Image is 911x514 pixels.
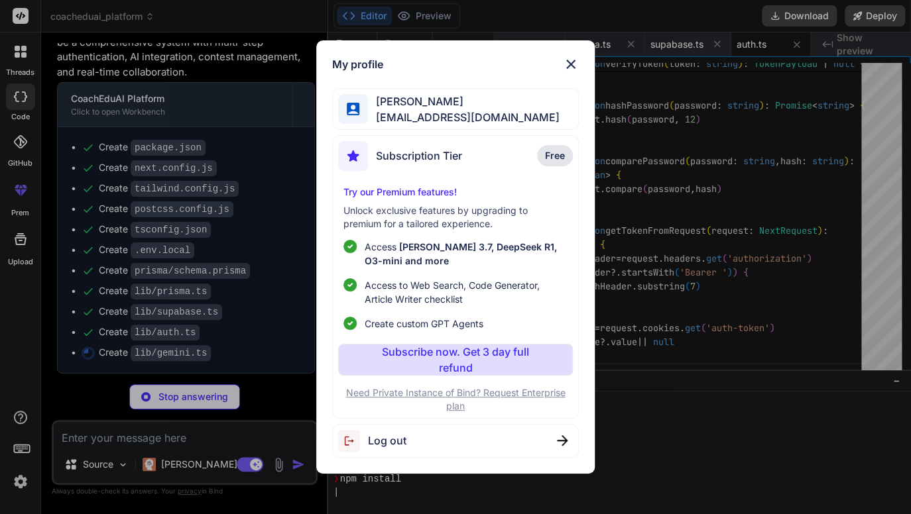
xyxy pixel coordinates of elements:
span: Access to Web Search, Code Generator, Article Writer checklist [365,278,568,306]
button: Subscribe now. Get 3 day full refund [338,344,573,376]
span: Free [545,149,565,162]
img: checklist [343,240,357,253]
img: subscription [338,141,368,171]
p: Try our Premium features! [343,185,568,199]
img: logout [338,430,368,452]
img: checklist [343,278,357,291]
img: close [563,56,579,72]
img: profile [347,103,359,115]
span: [PERSON_NAME] 3.7, DeepSeek R1, O3-mini and more [365,241,557,266]
span: Create custom GPT Agents [365,317,483,331]
p: Subscribe now. Get 3 day full refund [364,344,547,376]
p: Unlock exclusive features by upgrading to premium for a tailored experience. [343,204,568,231]
span: [EMAIL_ADDRESS][DOMAIN_NAME] [368,109,560,125]
img: checklist [343,317,357,330]
span: Log out [368,433,406,448]
span: [PERSON_NAME] [368,93,560,109]
span: Subscription Tier [376,148,462,164]
p: Access [365,240,568,268]
p: Need Private Instance of Bind? Request Enterprise plan [338,386,573,413]
h1: My profile [332,56,383,72]
img: close [557,435,568,446]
